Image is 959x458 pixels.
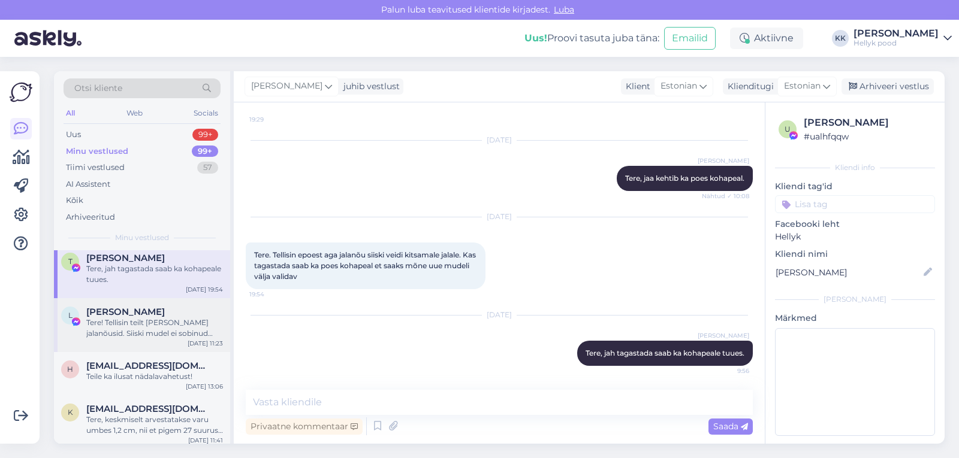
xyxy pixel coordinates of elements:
div: Aktiivne [730,28,803,49]
div: Kõik [66,195,83,207]
p: Facebooki leht [775,218,935,230]
span: h [67,365,73,374]
img: Askly Logo [10,81,32,104]
p: Kliendi tag'id [775,180,935,193]
span: Tere. Tellisin epoest aga jalanõu siiski veidi kitsamale jalale. Kas tagastada saab ka poes kohap... [254,250,478,281]
span: Teisi Lindvest [86,253,165,263]
span: 9:56 [704,366,749,375]
input: Lisa tag [775,195,935,213]
div: [PERSON_NAME] [854,29,939,38]
span: T [68,257,73,266]
span: [PERSON_NAME] [251,80,322,93]
span: 19:29 [249,115,294,124]
div: [DATE] 19:54 [186,285,223,294]
span: Otsi kliente [74,82,122,95]
div: Klienditugi [723,80,774,93]
div: KK [832,30,849,47]
span: Liis Loorents [86,307,165,317]
span: Tere, jah tagastada saab ka kohapeale tuues. [586,348,744,357]
div: 99+ [192,145,218,157]
div: [DATE] 13:06 [186,382,223,391]
input: Lisa nimi [776,266,921,279]
b: Uus! [524,32,547,44]
div: [PERSON_NAME] [775,294,935,305]
span: helen1381@gmail.com [86,360,211,371]
div: [DATE] [246,310,753,320]
div: Kliendi info [775,162,935,173]
div: [DATE] 11:41 [188,436,223,445]
div: AI Assistent [66,178,110,190]
div: Tere, keskmiselt arvestatakse varu umbes 1,2 cm, nii et pigem 27 suurus. Kui mõõtsite lapse jalga... [86,414,223,436]
div: All [64,105,77,121]
span: L [68,311,73,320]
p: Kliendi nimi [775,248,935,260]
span: [PERSON_NAME] [698,156,749,165]
span: Saada [713,421,748,432]
a: [PERSON_NAME]Hellyk pood [854,29,952,48]
div: Tere! Tellisin teilt [PERSON_NAME] jalanõusid. Siiski mudel ei sobinud [PERSON_NAME] suured. Taga... [86,317,223,339]
div: Privaatne kommentaar [246,418,363,435]
div: Minu vestlused [66,145,128,157]
span: katuwkee@gmail.com [86,404,211,414]
p: Hellyk [775,230,935,243]
div: juhib vestlust [339,80,400,93]
span: Luba [550,4,578,15]
div: [DATE] 11:23 [188,339,223,348]
div: Arhiveeritud [66,211,115,223]
div: Proovi tasuta juba täna: [524,31,659,46]
div: Teile ka ilusat nädalavahetust! [86,371,223,382]
div: Hellyk pood [854,38,939,48]
span: Tere, jaa kehtib ka poes kohapeal. [625,174,744,183]
div: # ualhfqqw [804,130,931,143]
button: Emailid [664,27,716,50]
div: [PERSON_NAME] [804,116,931,130]
div: 99+ [192,129,218,141]
span: u [785,125,791,134]
div: [DATE] [246,211,753,222]
div: Klient [621,80,650,93]
span: 19:54 [249,290,294,299]
p: Märkmed [775,312,935,324]
span: [PERSON_NAME] [698,331,749,340]
div: 57 [197,162,218,174]
span: Estonian [661,80,697,93]
div: Arhiveeri vestlus [842,78,934,95]
span: Minu vestlused [115,232,169,243]
div: Socials [191,105,221,121]
div: Tere, jah tagastada saab ka kohapeale tuues. [86,263,223,285]
div: Web [124,105,145,121]
div: [DATE] [246,135,753,145]
span: Estonian [784,80,821,93]
div: Uus [66,129,81,141]
div: Tiimi vestlused [66,162,125,174]
span: k [68,408,73,417]
span: Nähtud ✓ 10:08 [702,192,749,201]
